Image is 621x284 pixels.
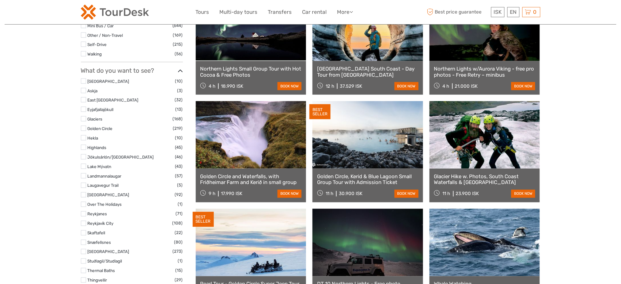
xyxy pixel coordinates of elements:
a: Snæfellsnes [88,240,111,245]
div: 37.529 ISK [340,83,362,89]
a: Stuðlagil/Studlagil [88,259,122,264]
a: book now [395,82,418,90]
a: Laugavegur Trail [88,183,119,188]
a: Hekla [88,136,98,140]
span: (46) [175,153,183,160]
span: (10) [175,78,183,85]
a: Highlands [88,145,107,150]
a: Thingvellir [88,278,107,283]
a: Self-Drive [88,42,107,47]
a: Other / Non-Travel [88,33,123,38]
span: (215) [173,41,183,48]
a: Car rental [302,8,327,17]
a: Lake Mývatn [88,164,112,169]
span: (13) [176,106,183,113]
a: More [337,8,353,17]
a: Northern Lights w/Aurora Viking - free pro photos - Free Retry – minibus [434,66,536,78]
a: Multi-day tours [220,8,258,17]
div: 18.990 ISK [221,83,243,89]
div: BEST SELLER [309,104,331,120]
span: (5) [177,182,183,189]
span: (92) [175,191,183,198]
span: ISK [494,9,502,15]
a: [GEOGRAPHIC_DATA] [88,249,129,254]
a: Golden Circle [88,126,113,131]
a: Glaciers [88,117,103,121]
a: [GEOGRAPHIC_DATA] South Coast - Day Tour from [GEOGRAPHIC_DATA] [317,66,418,78]
a: Reykjavík City [88,221,114,226]
a: Skaftafell [88,231,105,236]
span: (168) [173,115,183,122]
span: (10) [175,134,183,141]
span: (56) [175,50,183,57]
span: (45) [175,144,183,151]
span: (1) [178,201,183,208]
div: BEST SELLER [193,212,214,227]
span: (80) [174,239,183,246]
span: (1) [178,258,183,265]
a: book now [511,82,535,90]
span: (57) [175,172,183,179]
span: 11 h [326,191,333,197]
a: Reykjanes [88,212,107,217]
span: (29) [175,277,183,284]
a: [GEOGRAPHIC_DATA] [88,79,129,84]
a: book now [278,190,301,198]
span: (108) [172,220,183,227]
span: 12 h [326,83,334,89]
span: (43) [175,163,183,170]
div: 23.900 ISK [456,191,479,197]
h3: What do you want to see? [81,67,183,74]
a: book now [511,190,535,198]
a: East [GEOGRAPHIC_DATA] [88,98,138,102]
span: 4 h [443,83,449,89]
span: (15) [176,267,183,274]
div: EN [507,7,520,17]
img: 120-15d4194f-c635-41b9-a512-a3cb382bfb57_logo_small.png [81,5,149,20]
a: book now [395,190,418,198]
a: Golden Circle and Waterfalls, with Friðheimar Farm and Kerið in small group [200,173,302,186]
span: (3) [177,87,183,94]
a: Golden Circle, Kerid & Blue Lagoon Small Group Tour with Admission Ticket [317,173,418,186]
div: 21.000 ISK [455,83,478,89]
a: Eyjafjallajökull [88,107,114,112]
span: Best price guarantee [426,7,490,17]
a: Landmannalaugar [88,174,122,178]
a: Transfers [268,8,292,17]
a: Northern Lights Small Group Tour with Hot Cocoa & Free Photos [200,66,302,78]
a: Walking [88,52,102,56]
div: 30.900 ISK [339,191,362,197]
span: (273) [173,248,183,255]
a: Askja [88,88,98,93]
span: (219) [173,125,183,132]
a: Jökulsárlón/[GEOGRAPHIC_DATA] [88,155,154,159]
div: 17.990 ISK [221,191,242,197]
span: 4 h [209,83,215,89]
a: Mini Bus / Car [88,23,114,28]
span: (169) [173,32,183,39]
span: (644) [173,22,183,29]
a: book now [278,82,301,90]
a: Over The Holidays [88,202,122,207]
span: 0 [532,9,538,15]
a: [GEOGRAPHIC_DATA] [88,193,129,198]
span: 11 h [443,191,450,197]
a: Glacier Hike w. Photos, South Coast Waterfalls & [GEOGRAPHIC_DATA] [434,173,536,186]
a: Tours [196,8,209,17]
span: (22) [175,229,183,236]
a: Thermal Baths [88,268,115,273]
span: (32) [175,96,183,103]
span: (71) [176,210,183,217]
span: 9 h [209,191,215,197]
